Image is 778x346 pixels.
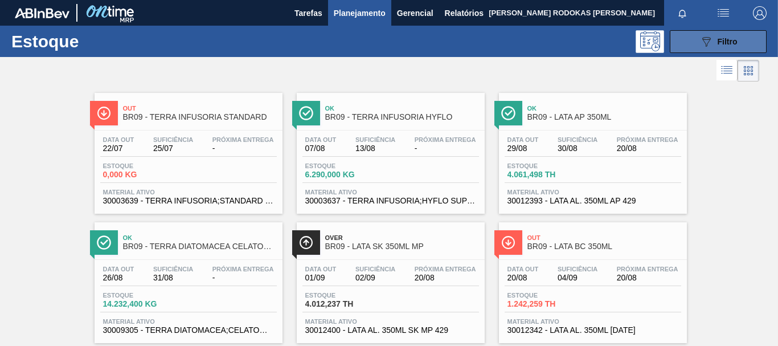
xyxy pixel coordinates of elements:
span: Estoque [305,292,385,299]
span: 31/08 [153,274,193,282]
span: 4.012,237 TH [305,300,385,308]
a: ÍconeOutBR09 - TERRA INFUSORIA STANDARDData out22/07Suficiência25/07Próxima Entrega-Estoque0,000 ... [86,84,288,214]
span: Material ativo [305,189,476,196]
span: 0,000 KG [103,170,183,179]
span: 30003637 - TERRA INFUSORIA;HYFLO SUPER CEL [305,197,476,205]
span: 29/08 [507,144,539,153]
span: 30009305 - TERRA DIATOMACEA;CELATOM FW14 [103,326,274,335]
span: 01/09 [305,274,337,282]
span: - [212,274,274,282]
span: Próxima Entrega [617,266,678,272]
span: 20/08 [617,274,678,282]
span: Próxima Entrega [212,266,274,272]
span: 26/08 [103,274,134,282]
span: Suficiência [558,136,597,143]
span: BR09 - TERRA INFUSORIA STANDARD [123,113,277,121]
span: 22/07 [103,144,134,153]
a: ÍconeOkBR09 - TERRA INFUSORIA HYFLOData out07/08Suficiência13/08Próxima Entrega-Estoque6.290,000 ... [288,84,490,214]
img: Ícone [501,106,515,120]
img: Ícone [501,235,515,250]
button: Filtro [670,30,767,53]
span: Data out [507,136,539,143]
span: Suficiência [355,136,395,143]
span: 4.061,498 TH [507,170,587,179]
span: 30/08 [558,144,597,153]
span: 04/09 [558,274,597,282]
h1: Estoque [11,35,171,48]
span: 30003639 - TERRA INFUSORIA;STANDARD SUPER CEL [103,197,274,205]
img: Ícone [299,235,313,250]
span: Estoque [507,292,587,299]
span: 25/07 [153,144,193,153]
img: TNhmsLtSVTkK8tSr43FrP2fwEKptu5GPRR3wAAAABJRU5ErkJggg== [15,8,69,18]
span: Próxima Entrega [212,136,274,143]
span: BR09 - TERRA INFUSORIA HYFLO [325,113,479,121]
span: Data out [103,266,134,272]
span: Out [527,234,681,241]
span: Próxima Entrega [415,266,476,272]
span: 30012342 - LATA AL. 350ML BC 429 [507,326,678,335]
span: Próxima Entrega [415,136,476,143]
img: Ícone [299,106,313,120]
span: - [212,144,274,153]
span: Over [325,234,479,241]
span: Suficiência [355,266,395,272]
span: 30012393 - LATA AL. 350ML AP 429 [507,197,678,205]
span: - [415,144,476,153]
img: userActions [716,6,730,20]
span: 1.242,259 TH [507,300,587,308]
span: Data out [507,266,539,272]
span: Ok [325,105,479,112]
span: 02/09 [355,274,395,282]
span: BR09 - LATA AP 350ML [527,113,681,121]
span: Ok [527,105,681,112]
img: Ícone [97,235,111,250]
span: 14.232,400 KG [103,300,183,308]
span: Material ativo [507,189,678,196]
span: 13/08 [355,144,395,153]
div: Visão em Lista [716,60,738,82]
span: 20/08 [415,274,476,282]
span: 6.290,000 KG [305,170,385,179]
span: Estoque [305,162,385,169]
span: Suficiência [153,266,193,272]
button: Notificações [664,5,701,21]
span: 20/08 [617,144,678,153]
a: ÍconeOverBR09 - LATA SK 350ML MPData out01/09Suficiência02/09Próxima Entrega20/08Estoque4.012,237... [288,214,490,343]
span: Material ativo [103,189,274,196]
span: Suficiência [153,136,193,143]
span: Próxima Entrega [617,136,678,143]
span: Filtro [718,37,738,46]
span: Material ativo [507,318,678,325]
span: 20/08 [507,274,539,282]
span: Suficiência [558,266,597,272]
span: Relatórios [445,6,484,20]
img: Logout [753,6,767,20]
span: Data out [305,266,337,272]
span: Planejamento [334,6,386,20]
span: Data out [103,136,134,143]
a: ÍconeOkBR09 - TERRA DIATOMACEA CELATOM FW14Data out26/08Suficiência31/08Próxima Entrega-Estoque14... [86,214,288,343]
span: Estoque [103,292,183,299]
span: BR09 - LATA BC 350ML [527,242,681,251]
span: Estoque [103,162,183,169]
span: Ok [123,234,277,241]
span: Data out [305,136,337,143]
span: 30012400 - LATA AL. 350ML SK MP 429 [305,326,476,335]
span: 07/08 [305,144,337,153]
span: BR09 - TERRA DIATOMACEA CELATOM FW14 [123,242,277,251]
span: Gerencial [397,6,433,20]
span: Out [123,105,277,112]
span: Material ativo [103,318,274,325]
span: Estoque [507,162,587,169]
span: BR09 - LATA SK 350ML MP [325,242,479,251]
img: Ícone [97,106,111,120]
span: Material ativo [305,318,476,325]
a: ÍconeOutBR09 - LATA BC 350MLData out20/08Suficiência04/09Próxima Entrega20/08Estoque1.242,259 THM... [490,214,693,343]
div: Pogramando: nenhum usuário selecionado [636,30,664,53]
span: Tarefas [294,6,322,20]
div: Visão em Cards [738,60,759,82]
a: ÍconeOkBR09 - LATA AP 350MLData out29/08Suficiência30/08Próxima Entrega20/08Estoque4.061,498 THMa... [490,84,693,214]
